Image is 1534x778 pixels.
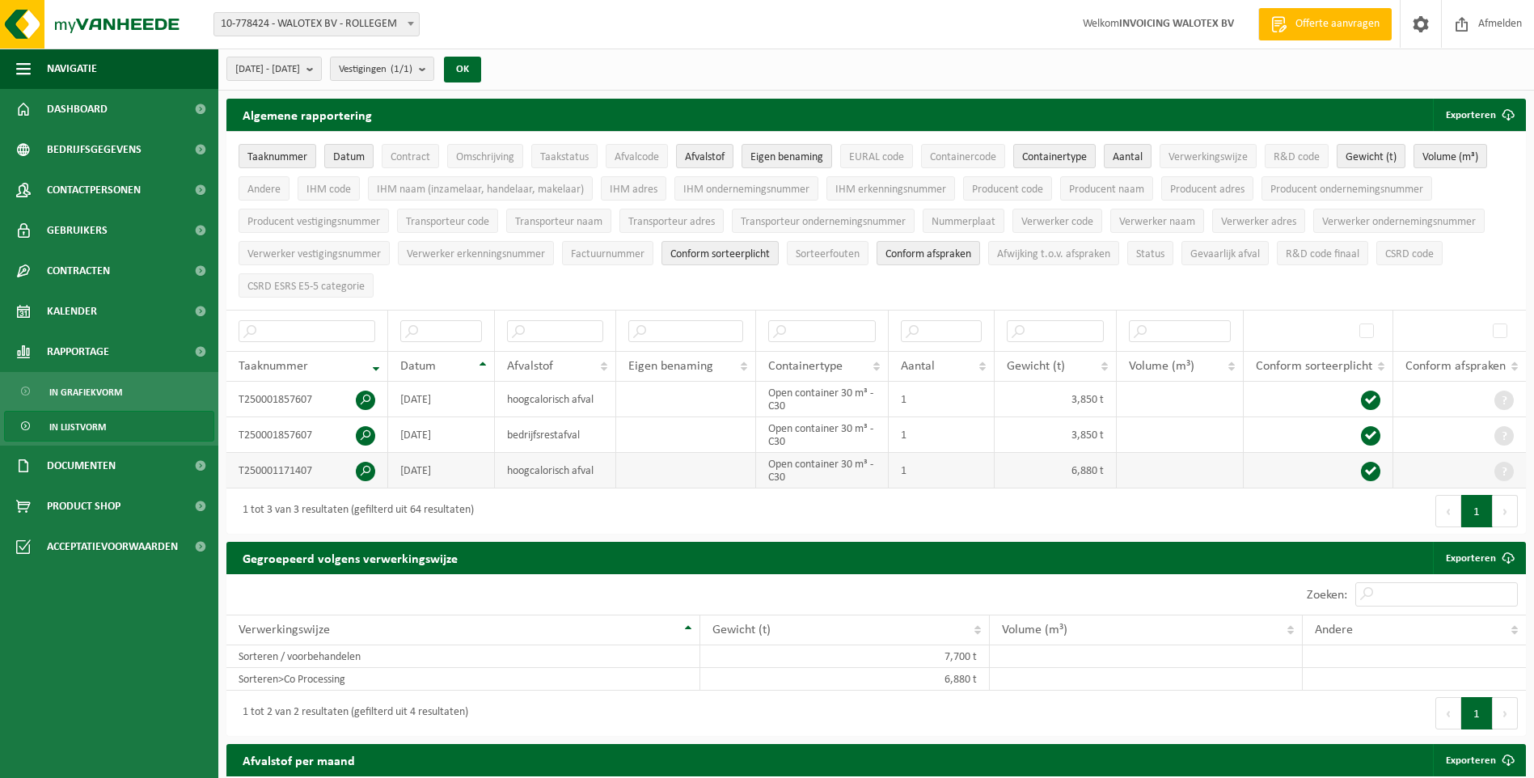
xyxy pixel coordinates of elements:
button: ContractContract: Activate to sort [382,144,439,168]
span: Verwerkingswijze [1168,151,1248,163]
button: AfvalcodeAfvalcode: Activate to sort [606,144,668,168]
span: Volume (m³) [1422,151,1478,163]
button: Producent adresProducent adres: Activate to sort [1161,176,1253,201]
span: Contract [391,151,430,163]
td: bedrijfsrestafval [495,417,616,453]
button: ContainercodeContainercode: Activate to sort [921,144,1005,168]
span: Contracten [47,251,110,291]
button: Verwerker erkenningsnummerVerwerker erkenningsnummer: Activate to sort [398,241,554,265]
td: 6,880 t [700,668,990,691]
button: Verwerker codeVerwerker code: Activate to sort [1012,209,1102,233]
span: Afvalstof [685,151,725,163]
a: In grafiekvorm [4,376,214,407]
span: 10-778424 - WALOTEX BV - ROLLEGEM [214,13,419,36]
span: Vestigingen [339,57,412,82]
td: Sorteren>Co Processing [226,668,700,691]
button: 1 [1461,495,1493,527]
button: Gewicht (t)Gewicht (t): Activate to sort [1337,144,1405,168]
span: CSRD code [1385,248,1434,260]
button: VerwerkingswijzeVerwerkingswijze: Activate to sort [1160,144,1257,168]
span: Verwerker naam [1119,216,1195,228]
span: Taakstatus [540,151,589,163]
span: Andere [247,184,281,196]
span: Containertype [1022,151,1087,163]
span: Conform sorteerplicht [1256,360,1372,373]
td: Sorteren / voorbehandelen [226,645,700,668]
span: Verwerker erkenningsnummer [407,248,545,260]
button: Producent codeProducent code: Activate to sort [963,176,1052,201]
button: EURAL codeEURAL code: Activate to sort [840,144,913,168]
button: Conform sorteerplicht : Activate to sort [661,241,779,265]
span: Factuurnummer [571,248,644,260]
span: Producent code [972,184,1043,196]
button: R&D codeR&amp;D code: Activate to sort [1265,144,1329,168]
span: IHM code [306,184,351,196]
span: Conform afspraken [885,248,971,260]
button: Verwerker vestigingsnummerVerwerker vestigingsnummer: Activate to sort [239,241,390,265]
button: Next [1493,495,1518,527]
button: Transporteur codeTransporteur code: Activate to sort [397,209,498,233]
td: 3,850 t [995,382,1117,417]
span: [DATE] - [DATE] [235,57,300,82]
span: R&D code [1274,151,1320,163]
button: Transporteur ondernemingsnummerTransporteur ondernemingsnummer : Activate to sort [732,209,915,233]
span: Taaknummer [247,151,307,163]
div: 1 tot 2 van 2 resultaten (gefilterd uit 4 resultaten) [235,699,468,728]
span: Datum [333,151,365,163]
button: IHM adresIHM adres: Activate to sort [601,176,666,201]
span: In grafiekvorm [49,377,122,408]
button: IHM ondernemingsnummerIHM ondernemingsnummer: Activate to sort [674,176,818,201]
button: TaakstatusTaakstatus: Activate to sort [531,144,598,168]
count: (1/1) [391,64,412,74]
span: Afvalstof [507,360,553,373]
span: Verwerker code [1021,216,1093,228]
td: 1 [889,417,994,453]
span: Gebruikers [47,210,108,251]
button: Verwerker naamVerwerker naam: Activate to sort [1110,209,1204,233]
span: Conform sorteerplicht [670,248,770,260]
span: Gevaarlijk afval [1190,248,1260,260]
span: Aantal [901,360,935,373]
button: 1 [1461,697,1493,729]
h2: Afvalstof per maand [226,744,371,776]
span: Transporteur naam [515,216,602,228]
span: Volume (m³) [1129,360,1194,373]
button: FactuurnummerFactuurnummer: Activate to sort [562,241,653,265]
span: Producent naam [1069,184,1144,196]
span: Producent vestigingsnummer [247,216,380,228]
button: IHM erkenningsnummerIHM erkenningsnummer: Activate to sort [826,176,955,201]
button: Producent ondernemingsnummerProducent ondernemingsnummer: Activate to sort [1261,176,1432,201]
button: CSRD ESRS E5-5 categorieCSRD ESRS E5-5 categorie: Activate to sort [239,273,374,298]
h2: Algemene rapportering [226,99,388,131]
span: Transporteur adres [628,216,715,228]
button: Afwijking t.o.v. afsprakenAfwijking t.o.v. afspraken: Activate to sort [988,241,1119,265]
span: Dashboard [47,89,108,129]
td: T250001171407 [226,453,388,488]
button: Volume (m³)Volume (m³): Activate to sort [1414,144,1487,168]
label: Zoeken: [1307,589,1347,602]
button: OK [444,57,481,82]
span: Omschrijving [456,151,514,163]
td: 3,850 t [995,417,1117,453]
span: Containertype [768,360,843,373]
h2: Gegroepeerd volgens verwerkingswijze [226,542,474,573]
span: Gewicht (t) [1007,360,1065,373]
button: DatumDatum: Activate to sort [324,144,374,168]
span: Conform afspraken [1405,360,1506,373]
button: [DATE] - [DATE] [226,57,322,81]
button: Transporteur adresTransporteur adres: Activate to sort [619,209,724,233]
button: ContainertypeContainertype: Activate to sort [1013,144,1096,168]
span: Contactpersonen [47,170,141,210]
span: Documenten [47,446,116,486]
button: AantalAantal: Activate to sort [1104,144,1152,168]
button: Exporteren [1433,99,1524,131]
span: Bedrijfsgegevens [47,129,142,170]
button: Producent naamProducent naam: Activate to sort [1060,176,1153,201]
a: Offerte aanvragen [1258,8,1392,40]
span: IHM ondernemingsnummer [683,184,809,196]
span: Transporteur ondernemingsnummer [741,216,906,228]
button: IHM codeIHM code: Activate to sort [298,176,360,201]
span: Gewicht (t) [712,624,771,636]
button: Verwerker adresVerwerker adres: Activate to sort [1212,209,1305,233]
strong: INVOICING WALOTEX BV [1119,18,1234,30]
